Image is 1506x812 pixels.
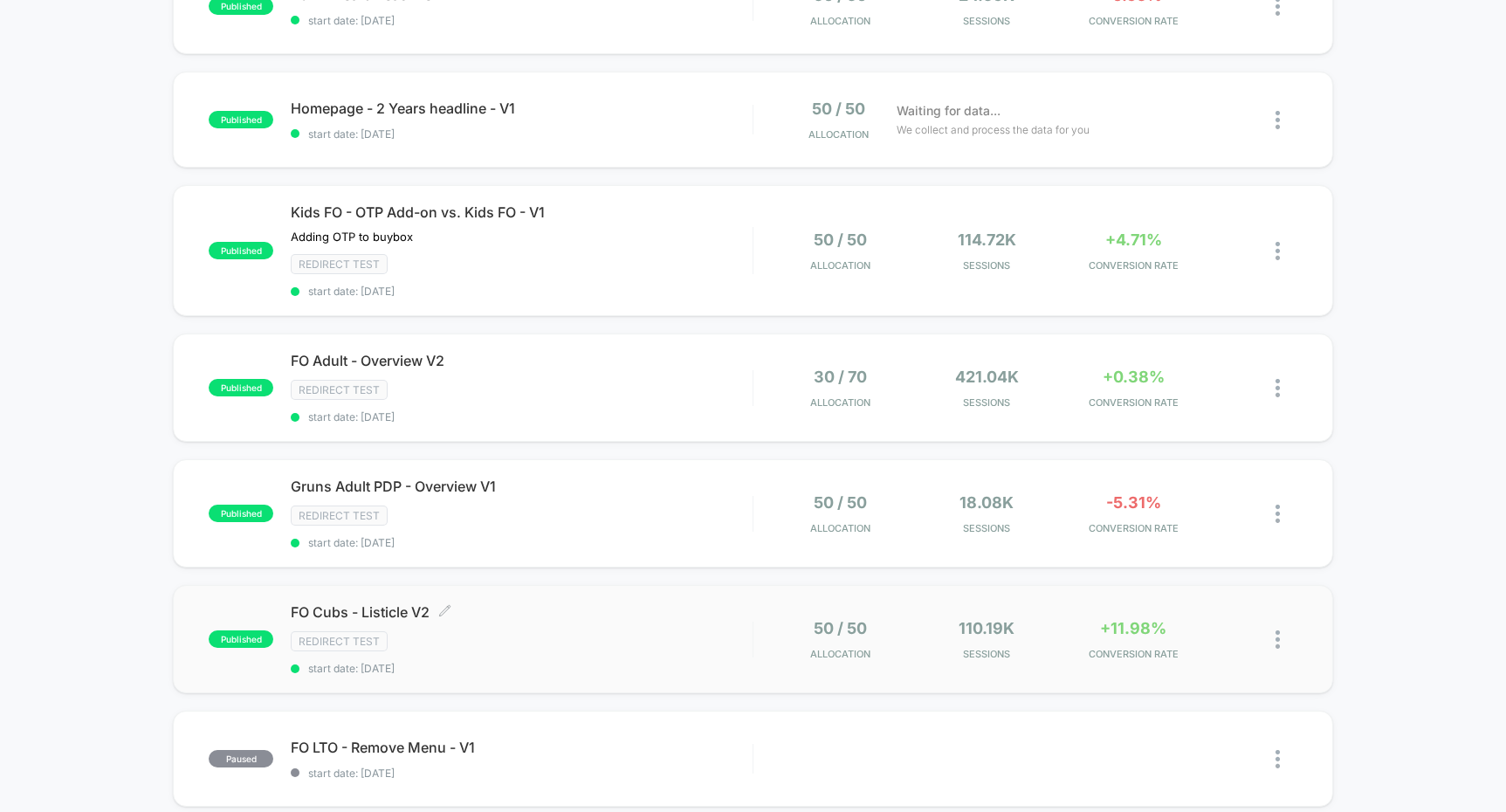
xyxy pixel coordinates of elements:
[918,259,1056,272] span: Sessions
[918,15,1056,27] span: Sessions
[291,380,388,400] span: Redirect Test
[291,410,752,423] span: start date: [DATE]
[1103,368,1165,386] span: +0.38%
[291,603,752,621] span: FO Cubs - Listicle V2
[291,14,752,27] span: start date: [DATE]
[1276,750,1280,768] img: close
[958,231,1016,249] span: 114.72k
[1064,648,1202,660] span: CONVERSION RATE
[810,648,870,660] span: Allocation
[1276,630,1280,649] img: close
[897,121,1090,138] span: We collect and process the data for you
[291,127,752,141] span: start date: [DATE]
[209,630,273,648] span: published
[814,231,867,249] span: 50 / 50
[1064,396,1202,409] span: CONVERSION RATE
[291,100,752,117] span: Homepage - 2 Years headline - V1
[291,254,388,274] span: Redirect Test
[291,536,752,549] span: start date: [DATE]
[1276,242,1280,260] img: close
[955,368,1019,386] span: 421.04k
[1105,231,1162,249] span: +4.71%
[291,478,752,495] span: Gruns Adult PDP - Overview V1
[810,15,870,27] span: Allocation
[1100,619,1166,637] span: +11.98%
[291,662,752,675] span: start date: [DATE]
[1106,493,1161,512] span: -5.31%
[959,493,1014,512] span: 18.08k
[897,101,1001,120] span: Waiting for data...
[209,242,273,259] span: published
[291,506,388,526] span: Redirect Test
[291,230,413,244] span: Adding OTP to buybox
[810,522,870,534] span: Allocation
[1276,379,1280,397] img: close
[1064,522,1202,534] span: CONVERSION RATE
[1276,505,1280,523] img: close
[808,128,869,141] span: Allocation
[814,368,867,386] span: 30 / 70
[810,396,870,409] span: Allocation
[812,100,865,118] span: 50 / 50
[814,493,867,512] span: 50 / 50
[291,203,752,221] span: Kids FO - OTP Add-on vs. Kids FO - V1
[291,631,388,651] span: Redirect Test
[918,396,1056,409] span: Sessions
[291,739,752,756] span: FO LTO - Remove Menu - V1
[291,285,752,298] span: start date: [DATE]
[1064,15,1202,27] span: CONVERSION RATE
[1276,111,1280,129] img: close
[209,750,273,767] span: paused
[209,505,273,522] span: published
[1064,259,1202,272] span: CONVERSION RATE
[209,379,273,396] span: published
[918,648,1056,660] span: Sessions
[814,619,867,637] span: 50 / 50
[291,767,752,780] span: start date: [DATE]
[291,352,752,369] span: FO Adult - Overview V2
[918,522,1056,534] span: Sessions
[209,111,273,128] span: published
[810,259,870,272] span: Allocation
[959,619,1014,637] span: 110.19k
